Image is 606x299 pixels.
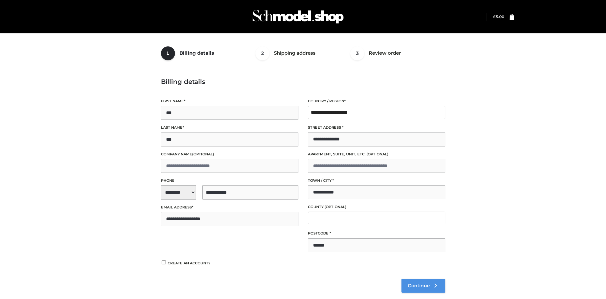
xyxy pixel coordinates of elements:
label: Postcode [308,230,445,236]
label: County [308,204,445,210]
bdi: 5.00 [493,14,504,19]
a: Continue [401,279,445,293]
span: Continue [408,283,430,289]
a: £5.00 [493,14,504,19]
span: (optional) [324,205,346,209]
h3: Billing details [161,78,445,85]
label: Company name [161,151,298,157]
span: Create an account? [168,261,211,265]
img: Schmodel Admin 964 [250,4,346,29]
label: Phone [161,178,298,184]
label: Apartment, suite, unit, etc. [308,151,445,157]
span: (optional) [366,152,388,156]
label: Street address [308,125,445,131]
label: First name [161,98,298,104]
label: Email address [161,204,298,210]
label: Last name [161,125,298,131]
span: £ [493,14,496,19]
span: (optional) [192,152,214,156]
label: Country / Region [308,98,445,104]
input: Create an account? [161,260,167,264]
label: Town / City [308,178,445,184]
